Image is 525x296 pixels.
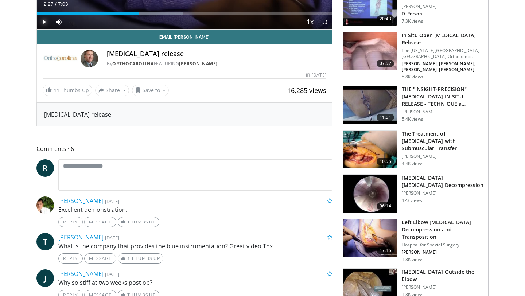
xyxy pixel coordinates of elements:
a: 10:55 The Treatment of [MEDICAL_DATA] with Submuscular Transfer [PERSON_NAME] 4.4K views [343,130,484,169]
button: Mute [51,15,66,29]
p: 1.8K views [402,257,423,262]
a: 11:51 THE "INSIGHT-PRECISION" [MEDICAL_DATA] IN-SITU RELEASE - TECHNIQUE a… [PERSON_NAME] 5.4K views [343,86,484,124]
p: [PERSON_NAME] [402,284,484,290]
span: 06:14 [377,202,394,210]
img: OrthoCarolina [43,50,78,67]
a: 17:15 Left Elbow [MEDICAL_DATA] Decompression and Transposition Hospital for Special Surgery [PER... [343,219,484,262]
button: Playback Rate [303,15,318,29]
p: [PERSON_NAME] [402,109,484,115]
img: Avatar [81,50,98,67]
a: Reply [58,253,83,264]
span: 44 [53,87,59,94]
span: 20:43 [377,15,394,23]
a: [PERSON_NAME] [58,197,104,205]
p: 7.3K views [402,18,423,24]
a: Message [84,253,116,264]
p: Hospital for Special Surgery [402,242,484,248]
a: Message [84,217,116,227]
img: 0b6080ae-6dc8-43bf-97c3-fccb8b25af89.150x105_q85_crop-smart_upscale.jpg [343,32,397,70]
h4: [MEDICAL_DATA] release [107,50,326,58]
img: feAgcbrvkPN5ynqH4xMDoxOjBrO-I4W8.150x105_q85_crop-smart_upscale.jpg [343,86,397,124]
img: d5ySKFN8UhyXrjO34xMDoxOm1xO1xPzH_1.150x105_q85_crop-smart_upscale.jpg [343,131,397,168]
button: Share [95,85,129,96]
p: [PERSON_NAME] [402,249,484,255]
span: / [55,1,57,7]
div: [DATE] [306,72,326,78]
p: D. Person [402,11,484,17]
h3: In Situ Open [MEDICAL_DATA] Release [402,32,484,46]
a: T [36,233,54,250]
button: Play [37,15,51,29]
span: Comments 6 [36,144,332,153]
p: [PERSON_NAME] [402,190,484,196]
p: [PERSON_NAME] [402,4,484,9]
h3: Left Elbow [MEDICAL_DATA] Decompression and Transposition [402,219,484,241]
a: 44 Thumbs Up [43,85,92,96]
a: [PERSON_NAME] [179,61,218,67]
span: 10:55 [377,158,394,165]
p: [PERSON_NAME] [402,153,484,159]
a: 1 Thumbs Up [118,253,163,264]
span: 07:52 [377,60,394,67]
span: 7:03 [58,1,68,7]
a: [PERSON_NAME] [58,270,104,278]
div: By FEATURING [107,61,326,67]
a: Email [PERSON_NAME] [37,30,332,44]
h3: THE "INSIGHT-PRECISION" [MEDICAL_DATA] IN-SITU RELEASE - TECHNIQUE a… [402,86,484,108]
span: 16,285 views [287,86,326,95]
a: Thumbs Up [118,217,159,227]
p: What is the company that provides the blue instrumentation? Great video Thx [58,242,332,250]
div: [MEDICAL_DATA] release [44,110,325,119]
a: R [36,159,54,177]
p: 4.4K views [402,161,423,167]
p: [PERSON_NAME], [PERSON_NAME], [PERSON_NAME], [PERSON_NAME] [402,61,484,73]
span: 11:51 [377,114,394,121]
p: Why so stiff at two weeks post op? [58,278,332,287]
p: The [US_STATE][GEOGRAPHIC_DATA] - [GEOGRAPHIC_DATA] Orthopedics [402,48,484,59]
span: 1 [127,256,130,261]
span: 2:27 [43,1,53,7]
small: [DATE] [105,198,119,205]
a: J [36,269,54,287]
span: 17:15 [377,247,394,254]
img: e82bfede-f4c1-4317-9bef-1645ea3a3b36.150x105_q85_crop-smart_upscale.jpg [343,175,397,213]
a: [PERSON_NAME] [58,233,104,241]
img: Avatar [36,196,54,214]
div: Progress Bar [37,12,332,15]
small: [DATE] [105,234,119,241]
button: Save to [132,85,169,96]
h3: [MEDICAL_DATA] Outside the Elbow [402,268,484,283]
small: [DATE] [105,271,119,277]
p: 5.4K views [402,116,423,122]
a: 06:14 [MEDICAL_DATA] [MEDICAL_DATA] Decompression [PERSON_NAME] 423 views [343,174,484,213]
p: 5.8K views [402,74,423,80]
img: 21c91b7f-9d82-4a02-93c1-9e5d2e2a91bb.150x105_q85_crop-smart_upscale.jpg [343,219,397,257]
p: Excellent demonstration. [58,205,332,214]
a: Reply [58,217,83,227]
a: 07:52 In Situ Open [MEDICAL_DATA] Release The [US_STATE][GEOGRAPHIC_DATA] - [GEOGRAPHIC_DATA] Ort... [343,32,484,80]
a: OrthoCarolina [112,61,154,67]
h3: [MEDICAL_DATA] [MEDICAL_DATA] Decompression [402,174,484,189]
h3: The Treatment of [MEDICAL_DATA] with Submuscular Transfer [402,130,484,152]
p: 423 views [402,198,422,203]
button: Fullscreen [318,15,332,29]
